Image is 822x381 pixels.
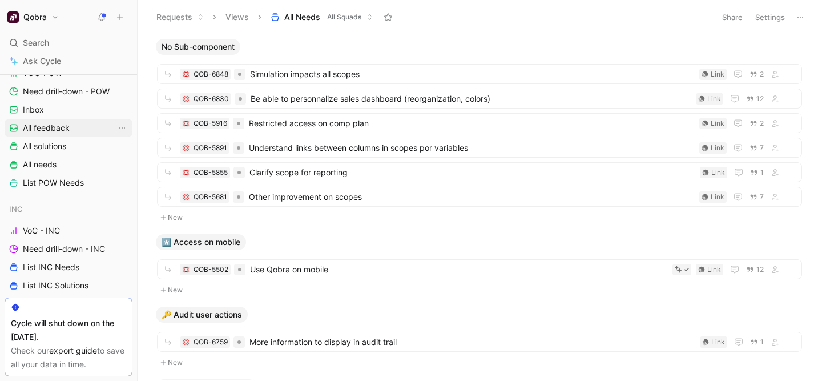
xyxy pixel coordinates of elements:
[151,39,808,225] div: No Sub-componentNew
[284,11,320,23] span: All Needs
[707,93,721,105] div: Link
[156,234,246,250] button: *️⃣ Access on mobile
[23,141,66,152] span: All solutions
[748,336,766,348] button: 1
[327,11,361,23] span: All Squads
[11,344,126,371] div: Check our to save all your data in time.
[249,335,695,349] span: More information to display in audit trail
[9,203,23,215] span: INC
[249,166,695,179] span: Clarify scope for reporting
[760,145,764,151] span: 7
[194,69,228,80] div: QOB-6848
[711,336,725,348] div: Link
[744,263,766,276] button: 12
[760,339,764,346] span: 1
[5,156,132,173] a: All needs
[249,141,695,155] span: Understand links between columns in scopes por variables
[747,191,766,203] button: 7
[5,277,132,294] a: List INC Solutions
[151,9,209,26] button: Requests
[182,95,190,103] button: 💢
[747,142,766,154] button: 7
[5,259,132,276] a: List INC Needs
[23,262,79,273] span: List INC Needs
[748,166,766,179] button: 1
[194,118,227,129] div: QOB-5916
[162,309,242,320] span: 🔑 Audit user actions
[156,211,803,224] button: New
[183,266,190,273] img: 💢
[194,336,228,348] div: QOB-6759
[760,71,764,78] span: 2
[756,95,764,102] span: 12
[183,145,190,151] img: 💢
[194,167,228,178] div: QOB-5855
[23,159,57,170] span: All needs
[194,264,228,275] div: QOB-5502
[717,9,748,25] button: Share
[23,122,70,134] span: All feedback
[760,169,764,176] span: 1
[157,138,802,158] a: 💢QOB-5891Understand links between columns in scopes por variablesLink7
[182,119,190,127] button: 💢
[251,92,691,106] span: Be able to personnalize sales dashboard (reorganization, colors)
[5,83,132,100] a: Need drill-down - POW
[182,338,190,346] div: 💢
[157,187,802,207] a: 💢QOB-5681Other improvement on scopesLink7
[711,191,724,203] div: Link
[7,11,19,23] img: Qobra
[5,240,132,258] a: Need drill-down - INC
[156,283,803,297] button: New
[5,119,132,137] a: All feedbackView actions
[183,169,190,176] img: 💢
[23,36,49,50] span: Search
[747,68,766,81] button: 2
[182,144,190,152] div: 💢
[194,93,229,105] div: QOB-6830
[183,71,190,78] img: 💢
[182,70,190,78] button: 💢
[49,346,97,355] a: export guide
[194,191,227,203] div: QOB-5681
[183,194,190,200] img: 💢
[23,177,84,189] span: List POW Needs
[23,12,47,22] h1: Qobra
[711,118,724,129] div: Link
[156,307,248,323] button: 🔑 Audit user actions
[162,236,240,248] span: *️⃣ Access on mobile
[5,222,132,239] a: VoC - INC
[760,194,764,200] span: 7
[23,54,61,68] span: Ask Cycle
[156,39,240,55] button: No Sub-component
[265,9,378,26] button: All NeedsAll Squads
[5,101,132,118] a: Inbox
[157,113,802,133] a: 💢QOB-5916Restricted access on comp planLink2
[5,53,132,70] a: Ask Cycle
[23,104,44,115] span: Inbox
[250,67,695,81] span: Simulation impacts all scopes
[23,86,110,97] span: Need drill-down - POW
[5,9,62,25] button: QobraQobra
[162,41,235,53] span: No Sub-component
[183,120,190,127] img: 💢
[747,117,766,130] button: 2
[220,9,254,26] button: Views
[182,266,190,274] div: 💢
[711,142,724,154] div: Link
[194,142,227,154] div: QOB-5891
[5,174,132,191] a: List POW Needs
[183,95,190,102] img: 💢
[157,89,802,109] a: 💢QOB-6830Be able to personnalize sales dashboard (reorganization, colors)Link12
[707,264,721,275] div: Link
[157,259,802,279] a: 💢QOB-5502Use Qobra on mobileLink12
[250,263,668,276] span: Use Qobra on mobile
[711,167,725,178] div: Link
[23,243,105,255] span: Need drill-down - INC
[750,9,790,25] button: Settings
[182,169,190,177] button: 💢
[182,193,190,201] button: 💢
[23,280,88,291] span: List INC Solutions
